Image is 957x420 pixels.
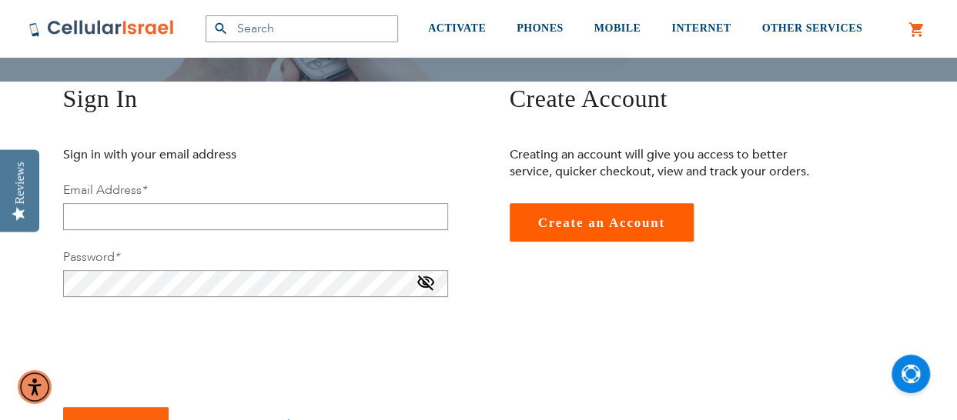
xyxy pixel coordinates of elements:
span: Create Account [510,85,668,112]
label: Email Address [63,182,147,198]
span: PHONES [517,22,564,34]
p: Sign in with your email address [63,146,375,163]
a: Create an Account [510,203,694,242]
iframe: reCAPTCHA [63,315,297,375]
p: Creating an account will give you access to better service, quicker checkout, view and track your... [510,146,821,180]
span: Sign In [63,85,138,112]
span: Create an Account [538,215,665,230]
div: Reviews [13,162,27,204]
span: ACTIVATE [428,22,486,34]
input: Email [63,203,448,230]
label: Password [63,248,120,265]
span: INTERNET [671,22,731,34]
input: Search [206,15,398,42]
span: OTHER SERVICES [761,22,862,34]
div: Accessibility Menu [18,370,52,404]
img: Cellular Israel Logo [28,19,175,38]
span: MOBILE [594,22,641,34]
